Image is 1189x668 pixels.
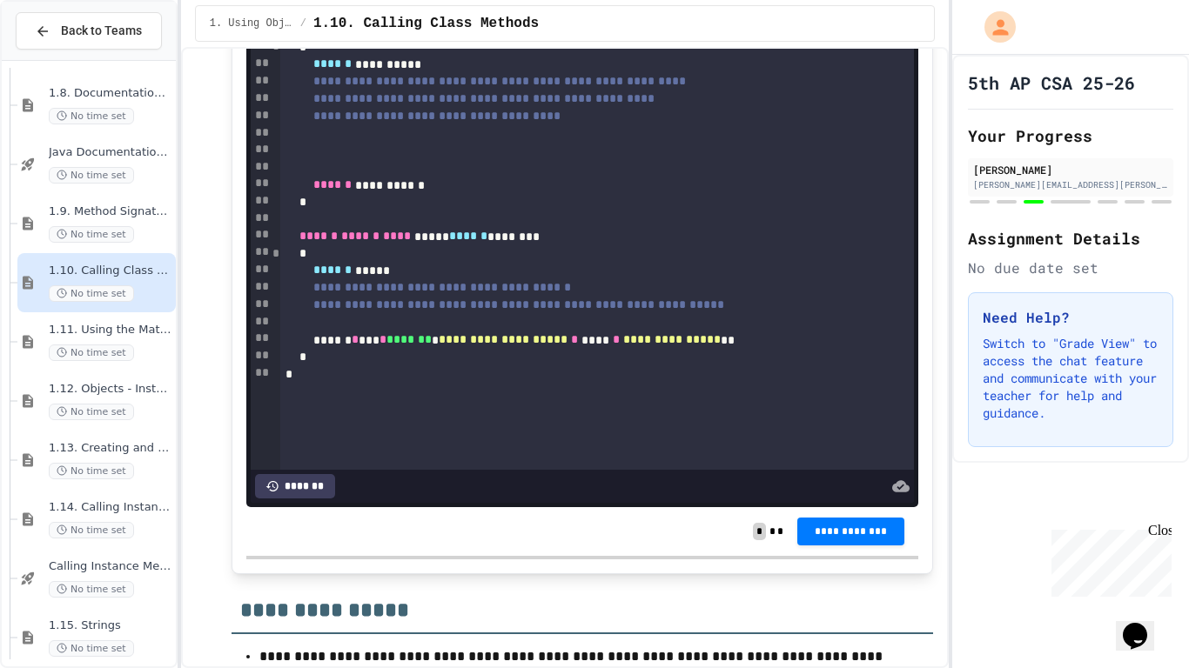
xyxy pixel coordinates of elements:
[49,204,172,219] span: 1.9. Method Signatures
[49,86,172,101] span: 1.8. Documentation with Comments and Preconditions
[968,70,1135,95] h1: 5th AP CSA 25-26
[49,344,134,361] span: No time set
[49,640,134,657] span: No time set
[968,257,1173,278] div: No due date set
[16,12,162,50] button: Back to Teams
[313,13,539,34] span: 1.10. Calling Class Methods
[1045,523,1172,597] iframe: chat widget
[49,167,134,184] span: No time set
[49,441,172,456] span: 1.13. Creating and Initializing Objects: Constructors
[1116,598,1172,651] iframe: chat widget
[49,522,134,538] span: No time set
[49,581,134,598] span: No time set
[49,404,134,420] span: No time set
[983,335,1159,422] p: Switch to "Grade View" to access the chat feature and communicate with your teacher for help and ...
[968,124,1173,148] h2: Your Progress
[968,226,1173,250] h2: Assignment Details
[49,559,172,574] span: Calling Instance Methods - Topic 1.14
[49,264,172,278] span: 1.10. Calling Class Methods
[983,307,1159,328] h3: Need Help?
[973,178,1168,191] div: [PERSON_NAME][EMAIL_ADDRESS][PERSON_NAME][DOMAIN_NAME]
[49,500,172,515] span: 1.14. Calling Instance Methods
[49,145,172,160] span: Java Documentation with Comments - Topic 1.8
[966,7,1020,47] div: My Account
[49,382,172,397] span: 1.12. Objects - Instances of Classes
[49,618,172,633] span: 1.15. Strings
[49,285,134,302] span: No time set
[973,162,1168,177] div: [PERSON_NAME]
[49,108,134,124] span: No time set
[49,226,134,243] span: No time set
[7,7,120,110] div: Chat with us now!Close
[210,17,293,30] span: 1. Using Objects and Methods
[61,22,142,40] span: Back to Teams
[49,323,172,337] span: 1.11. Using the Math Class
[300,17,306,30] span: /
[49,463,134,479] span: No time set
